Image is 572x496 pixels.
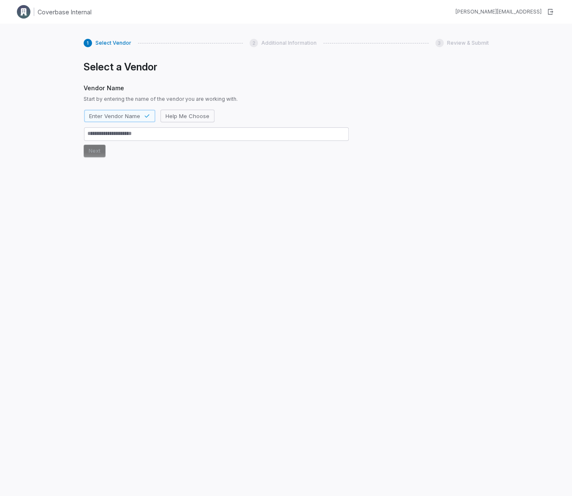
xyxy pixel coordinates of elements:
img: Clerk Logo [17,5,30,19]
span: Start by entering the name of the vendor you are working with. [84,96,349,102]
div: 2 [249,39,258,47]
span: Select Vendor [95,40,131,46]
button: Help Me Choose [160,110,214,122]
h1: Coverbase Internal [38,8,92,16]
span: Help Me Choose [165,112,209,120]
h1: Select a Vendor [84,61,349,73]
div: 1 [84,39,92,47]
span: Review & Submit [447,40,489,46]
span: Vendor Name [84,84,349,92]
span: Additional Information [261,40,317,46]
button: Enter Vendor Name [84,110,155,122]
span: Enter Vendor Name [89,112,140,120]
div: [PERSON_NAME][EMAIL_ADDRESS] [455,8,542,15]
div: 3 [435,39,444,47]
